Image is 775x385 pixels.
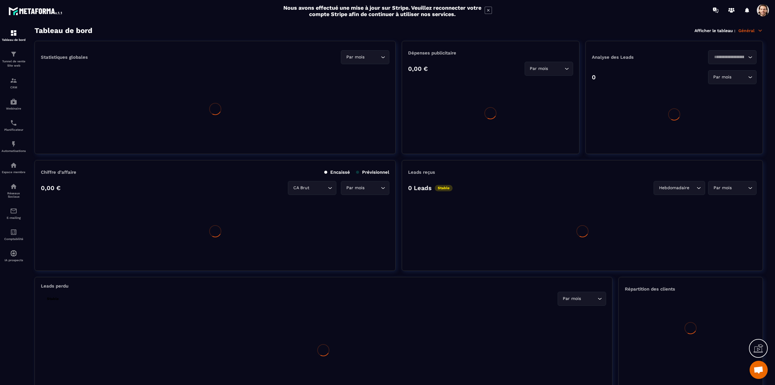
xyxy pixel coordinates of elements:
[2,170,26,174] p: Espace membre
[694,28,735,33] p: Afficher le tableau :
[2,149,26,153] p: Automatisations
[41,169,76,175] p: Chiffre d’affaire
[654,181,705,195] div: Search for option
[2,258,26,262] p: IA prospects
[2,178,26,203] a: social-networksocial-networkRéseaux Sociaux
[345,185,366,191] span: Par mois
[283,5,482,17] h2: Nous avons effectué une mise à jour sur Stripe. Veuillez reconnecter votre compte Stripe afin de ...
[592,54,674,60] p: Analyse des Leads
[2,237,26,241] p: Comptabilité
[408,169,435,175] p: Leads reçus
[525,62,573,76] div: Search for option
[10,98,17,105] img: automations
[691,185,695,191] input: Search for option
[562,295,582,302] span: Par mois
[345,54,366,61] span: Par mois
[2,86,26,89] p: CRM
[733,185,747,191] input: Search for option
[2,25,26,46] a: formationformationTableau de bord
[324,169,350,175] p: Encaissé
[712,54,747,61] input: Search for option
[2,38,26,41] p: Tableau de bord
[10,162,17,169] img: automations
[592,74,596,81] p: 0
[435,185,453,191] p: Stable
[366,54,379,61] input: Search for option
[408,184,432,192] p: 0 Leads
[41,54,88,60] p: Statistiques globales
[738,28,763,33] p: Général
[2,224,26,245] a: accountantaccountantComptabilité
[366,185,379,191] input: Search for option
[341,181,389,195] div: Search for option
[10,119,17,127] img: scheduler
[712,74,733,81] span: Par mois
[311,185,326,191] input: Search for option
[10,77,17,84] img: formation
[2,192,26,198] p: Réseaux Sociaux
[582,295,596,302] input: Search for option
[2,203,26,224] a: emailemailE-mailing
[625,286,757,292] p: Répartition des clients
[2,107,26,110] p: Webinaire
[292,185,311,191] span: CA Brut
[2,46,26,72] a: formationformationTunnel de vente Site web
[44,296,62,302] p: Stable
[288,181,336,195] div: Search for option
[41,184,61,192] p: 0,00 €
[2,157,26,178] a: automationsautomationsEspace membre
[708,50,757,64] div: Search for option
[2,136,26,157] a: automationsautomationsAutomatisations
[408,50,573,56] p: Dépenses publicitaire
[2,94,26,115] a: automationsautomationsWebinaire
[733,74,747,81] input: Search for option
[2,72,26,94] a: formationformationCRM
[35,26,92,35] h3: Tableau de bord
[658,185,691,191] span: Hebdomadaire
[41,283,68,289] p: Leads perdu
[10,51,17,58] img: formation
[10,29,17,37] img: formation
[10,229,17,236] img: accountant
[558,292,606,306] div: Search for option
[10,183,17,190] img: social-network
[2,128,26,131] p: Planificateur
[708,181,757,195] div: Search for option
[2,115,26,136] a: schedulerschedulerPlanificateur
[341,50,389,64] div: Search for option
[2,216,26,219] p: E-mailing
[356,169,389,175] p: Prévisionnel
[529,65,549,72] span: Par mois
[750,361,768,379] div: Mở cuộc trò chuyện
[2,59,26,68] p: Tunnel de vente Site web
[10,207,17,215] img: email
[10,140,17,148] img: automations
[10,250,17,257] img: automations
[712,185,733,191] span: Par mois
[708,70,757,84] div: Search for option
[8,5,63,16] img: logo
[408,65,428,72] p: 0,00 €
[549,65,563,72] input: Search for option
